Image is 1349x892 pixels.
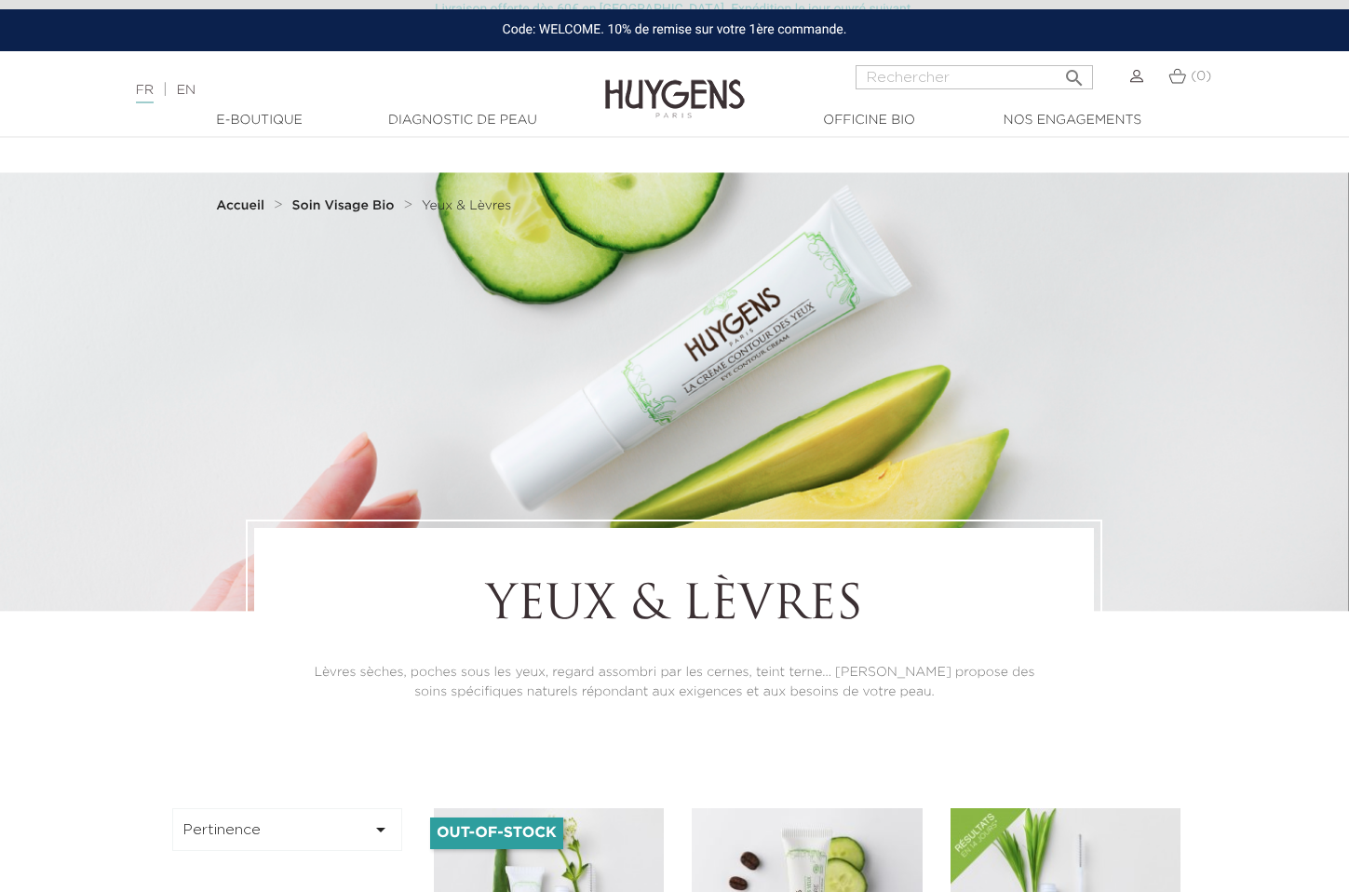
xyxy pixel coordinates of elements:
[292,199,395,212] strong: Soin Visage Bio
[776,111,963,130] a: Officine Bio
[605,49,745,121] img: Huygens
[167,111,353,130] a: E-Boutique
[305,579,1043,635] h1: Yeux & Lèvres
[1063,61,1086,84] i: 
[127,79,548,101] div: |
[856,65,1093,89] input: Rechercher
[979,111,1166,130] a: Nos engagements
[305,663,1043,702] p: Lèvres sèches, poches sous les yeux, regard assombri par les cernes, teint terne... [PERSON_NAME]...
[136,84,154,103] a: FR
[1191,70,1211,83] span: (0)
[292,198,399,213] a: Soin Visage Bio
[172,808,403,851] button: Pertinence
[370,818,392,841] i: 
[177,84,196,97] a: EN
[370,111,556,130] a: Diagnostic de peau
[430,818,563,849] li: Out-of-Stock
[422,198,511,213] a: Yeux & Lèvres
[422,199,511,212] span: Yeux & Lèvres
[216,199,264,212] strong: Accueil
[1058,60,1091,85] button: 
[216,198,268,213] a: Accueil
